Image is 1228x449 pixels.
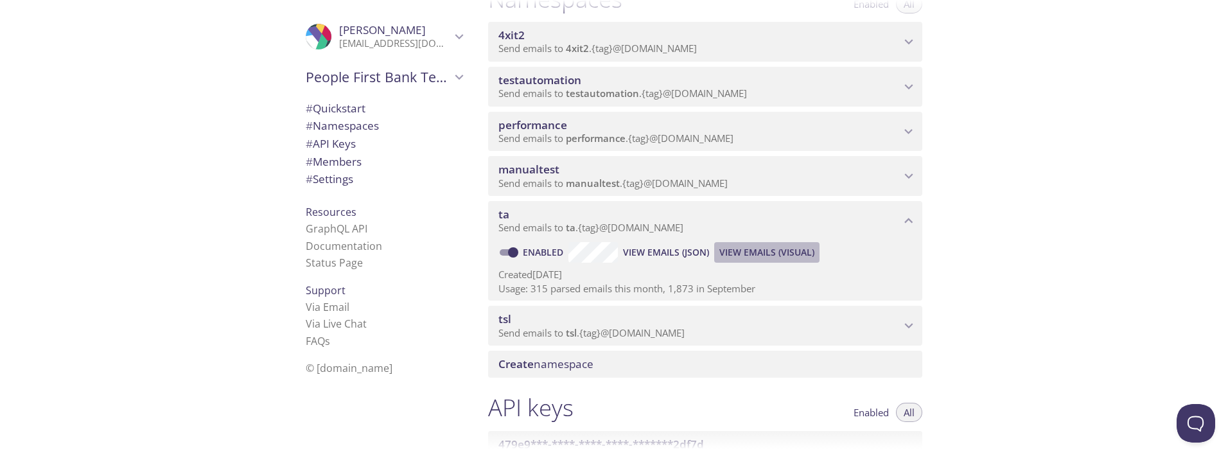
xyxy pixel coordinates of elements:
[498,42,697,55] span: Send emails to . {tag} @[DOMAIN_NAME]
[488,201,922,241] div: ta namespace
[488,22,922,62] div: 4xit2 namespace
[1177,404,1215,443] iframe: Help Scout Beacon - Open
[719,245,814,260] span: View Emails (Visual)
[306,172,313,186] span: #
[566,42,589,55] span: 4xit2
[295,100,473,118] div: Quickstart
[295,153,473,171] div: Members
[566,87,639,100] span: testautomation
[306,136,356,151] span: API Keys
[306,101,365,116] span: Quickstart
[306,136,313,151] span: #
[306,118,313,133] span: #
[488,393,574,422] h1: API keys
[306,118,379,133] span: Namespaces
[306,300,349,314] a: Via Email
[295,15,473,58] div: Sumanth Borra
[846,403,897,422] button: Enabled
[498,162,559,177] span: manualtest
[498,28,525,42] span: 4xit2
[896,403,922,422] button: All
[488,67,922,107] div: testautomation namespace
[498,87,747,100] span: Send emails to . {tag} @[DOMAIN_NAME]
[498,357,534,371] span: Create
[498,132,733,145] span: Send emails to . {tag} @[DOMAIN_NAME]
[498,221,683,234] span: Send emails to . {tag} @[DOMAIN_NAME]
[325,334,330,348] span: s
[295,60,473,94] div: People First Bank Testing Services
[714,242,820,263] button: View Emails (Visual)
[306,222,367,236] a: GraphQL API
[488,306,922,346] div: tsl namespace
[498,268,912,281] p: Created [DATE]
[306,154,313,169] span: #
[566,326,577,339] span: tsl
[498,207,509,222] span: ta
[306,154,362,169] span: Members
[488,156,922,196] div: manualtest namespace
[521,246,568,258] a: Enabled
[306,68,451,86] span: People First Bank Testing Services
[488,351,922,378] div: Create namespace
[306,317,367,331] a: Via Live Chat
[306,239,382,253] a: Documentation
[498,312,511,326] span: tsl
[498,326,685,339] span: Send emails to . {tag} @[DOMAIN_NAME]
[488,112,922,152] div: performance namespace
[306,172,353,186] span: Settings
[306,361,392,375] span: © [DOMAIN_NAME]
[498,118,567,132] span: performance
[498,73,581,87] span: testautomation
[623,245,709,260] span: View Emails (JSON)
[339,37,451,50] p: [EMAIL_ADDRESS][DOMAIN_NAME]
[498,282,912,295] p: Usage: 315 parsed emails this month, 1,873 in September
[295,117,473,135] div: Namespaces
[306,205,356,219] span: Resources
[306,283,346,297] span: Support
[566,177,620,189] span: manualtest
[498,177,728,189] span: Send emails to . {tag} @[DOMAIN_NAME]
[306,256,363,270] a: Status Page
[566,221,575,234] span: ta
[498,357,593,371] span: namespace
[295,170,473,188] div: Team Settings
[295,135,473,153] div: API Keys
[339,22,426,37] span: [PERSON_NAME]
[566,132,626,145] span: performance
[306,101,313,116] span: #
[618,242,714,263] button: View Emails (JSON)
[306,334,330,348] a: FAQ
